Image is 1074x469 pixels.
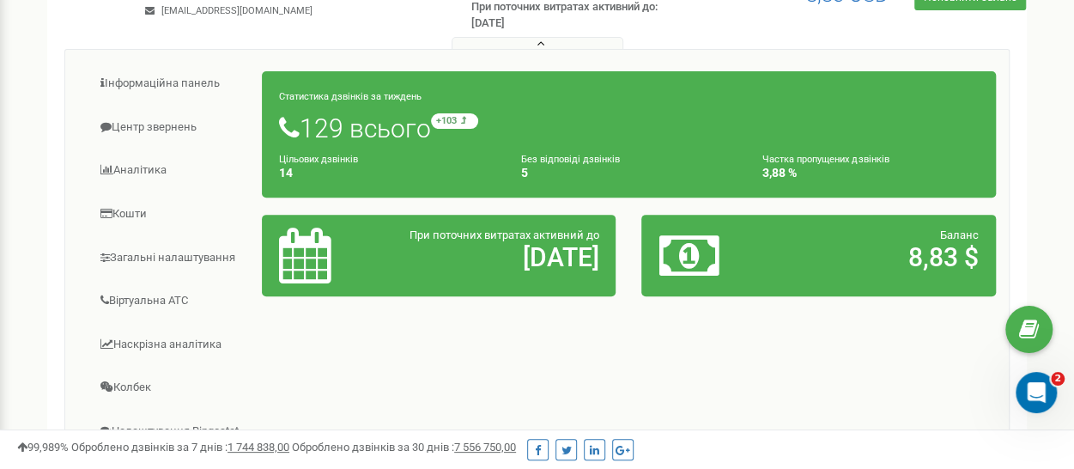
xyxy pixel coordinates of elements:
[78,193,263,235] a: Кошти
[521,167,737,180] h4: 5
[279,91,422,102] small: Статистика дзвінків за тиждень
[71,441,289,454] span: Оброблено дзвінків за 7 днів :
[78,63,263,105] a: Інформаційна панель
[774,243,979,271] h2: 8,83 $
[78,107,263,149] a: Центр звернень
[454,441,516,454] u: 7 556 750,00
[409,228,598,241] span: При поточних витратах активний до
[78,367,263,409] a: Колбек
[228,441,289,454] u: 1 744 838,00
[17,441,69,454] span: 99,989%
[1051,372,1065,386] span: 2
[279,154,358,165] small: Цільових дзвінків
[762,154,889,165] small: Частка пропущених дзвінків
[279,113,979,143] h1: 129 всього
[940,228,979,241] span: Баланс
[394,243,598,271] h2: [DATE]
[78,411,263,468] a: Налаштування Ringostat Smart Phone
[292,441,516,454] span: Оброблено дзвінків за 30 днів :
[431,113,478,129] small: +103
[78,280,263,322] a: Віртуальна АТС
[762,167,979,180] h4: 3,88 %
[1016,372,1057,413] iframe: Intercom live chat
[521,154,620,165] small: Без відповіді дзвінків
[78,237,263,279] a: Загальні налаштування
[78,324,263,366] a: Наскрізна аналітика
[279,167,495,180] h4: 14
[161,5,312,16] span: [EMAIL_ADDRESS][DOMAIN_NAME]
[78,149,263,192] a: Аналiтика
